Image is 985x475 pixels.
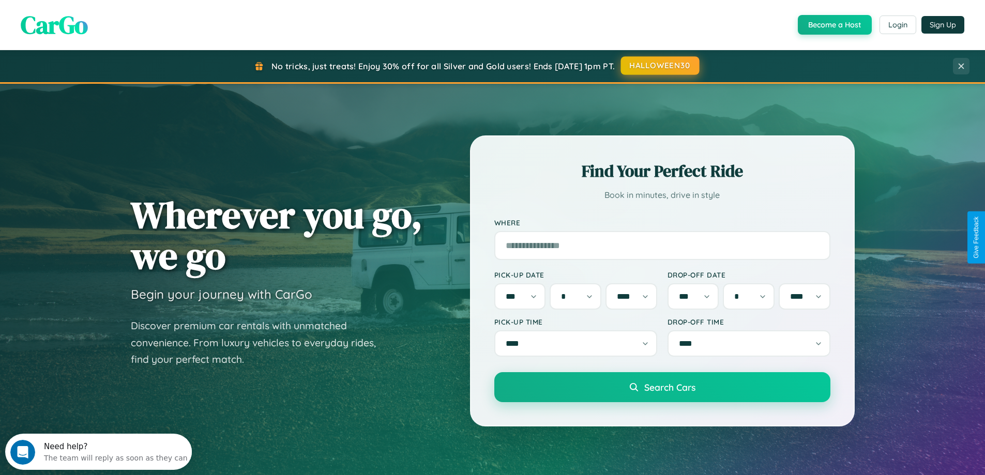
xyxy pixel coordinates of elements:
[271,61,615,71] span: No tricks, just treats! Enjoy 30% off for all Silver and Gold users! Ends [DATE] 1pm PT.
[621,56,700,75] button: HALLOWEEN30
[494,218,830,227] label: Where
[973,217,980,258] div: Give Feedback
[668,270,830,279] label: Drop-off Date
[921,16,964,34] button: Sign Up
[798,15,872,35] button: Become a Host
[10,440,35,465] iframe: Intercom live chat
[131,317,389,368] p: Discover premium car rentals with unmatched convenience. From luxury vehicles to everyday rides, ...
[21,8,88,42] span: CarGo
[131,286,312,302] h3: Begin your journey with CarGo
[644,381,695,393] span: Search Cars
[39,17,183,28] div: The team will reply as soon as they can
[494,317,657,326] label: Pick-up Time
[494,270,657,279] label: Pick-up Date
[494,160,830,182] h2: Find Your Perfect Ride
[880,16,916,34] button: Login
[494,372,830,402] button: Search Cars
[668,317,830,326] label: Drop-off Time
[494,188,830,203] p: Book in minutes, drive in style
[5,434,192,470] iframe: Intercom live chat discovery launcher
[131,194,422,276] h1: Wherever you go, we go
[39,9,183,17] div: Need help?
[4,4,192,33] div: Open Intercom Messenger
